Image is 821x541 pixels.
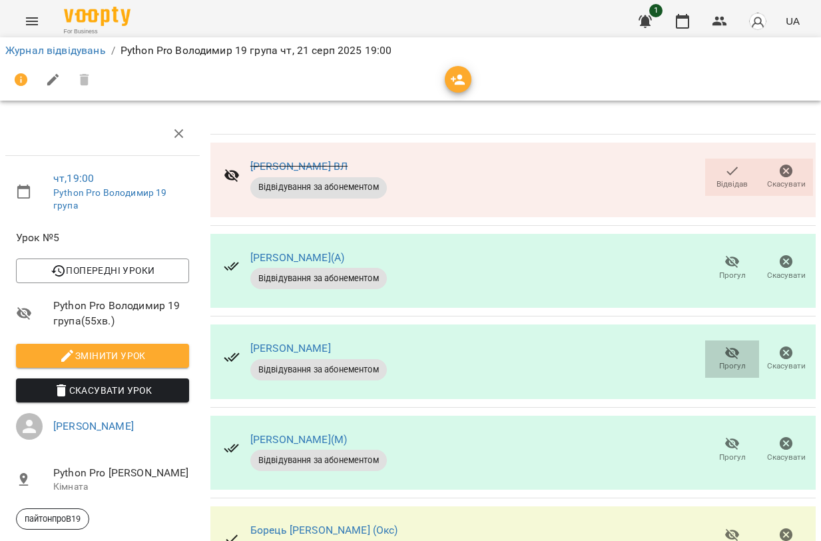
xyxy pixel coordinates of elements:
[53,298,189,329] span: Python Pro Володимир 19 група ( 55 хв. )
[767,452,806,463] span: Скасувати
[767,360,806,372] span: Скасувати
[705,249,759,286] button: Прогул
[767,179,806,190] span: Скасувати
[250,160,348,173] a: [PERSON_NAME] ВЛ
[5,43,816,59] nav: breadcrumb
[16,508,89,530] div: пайтонпроВ19
[786,14,800,28] span: UA
[716,179,748,190] span: Відвідав
[16,344,189,368] button: Змінити урок
[250,454,387,466] span: Відвідування за абонементом
[5,44,106,57] a: Журнал відвідувань
[250,524,398,536] a: Борець [PERSON_NAME] (Окс)
[705,159,759,196] button: Відвідав
[53,187,166,211] a: Python Pro Володимир 19 група
[780,9,805,33] button: UA
[250,364,387,376] span: Відвідування за абонементом
[16,378,189,402] button: Скасувати Урок
[250,181,387,193] span: Відвідування за абонементом
[27,263,178,278] span: Попередні уроки
[250,251,344,264] a: [PERSON_NAME](А)
[27,348,178,364] span: Змінити урок
[719,270,746,281] span: Прогул
[111,43,115,59] li: /
[719,360,746,372] span: Прогул
[64,27,131,36] span: For Business
[64,7,131,26] img: Voopty Logo
[719,452,746,463] span: Прогул
[705,432,759,469] button: Прогул
[27,382,178,398] span: Скасувати Урок
[53,465,189,481] span: Python Pro [PERSON_NAME]
[16,259,189,282] button: Попередні уроки
[649,4,663,17] span: 1
[759,249,813,286] button: Скасувати
[705,340,759,378] button: Прогул
[767,270,806,281] span: Скасувати
[759,159,813,196] button: Скасувати
[17,513,89,525] span: пайтонпроВ19
[759,340,813,378] button: Скасувати
[53,480,189,494] p: Кімната
[16,230,189,246] span: Урок №5
[250,433,347,446] a: [PERSON_NAME](М)
[53,172,94,185] a: чт , 19:00
[53,420,134,432] a: [PERSON_NAME]
[748,12,767,31] img: avatar_s.png
[121,43,392,59] p: Python Pro Володимир 19 група чт, 21 серп 2025 19:00
[250,342,331,354] a: [PERSON_NAME]
[250,272,387,284] span: Відвідування за абонементом
[759,432,813,469] button: Скасувати
[16,5,48,37] button: Menu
